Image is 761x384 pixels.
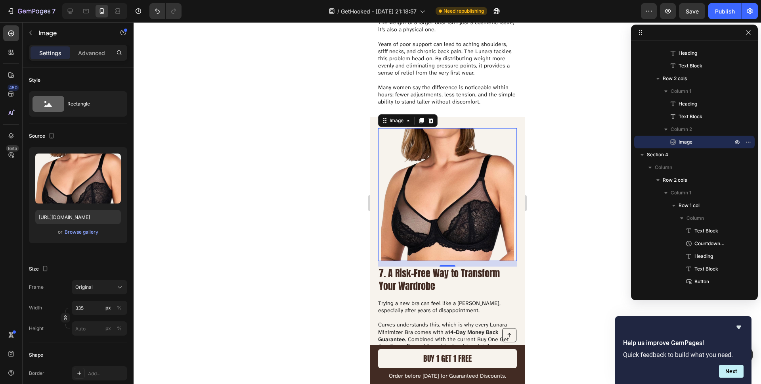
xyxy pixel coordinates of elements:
[67,95,116,113] div: Rectangle
[694,278,709,286] span: Button
[8,306,128,321] strong: 14-Day Money Back Guarantee
[35,154,121,204] img: preview-image
[72,301,127,315] input: px%
[29,351,43,359] div: Shape
[8,244,147,271] h2: 7. A Risk-Free Way to Transform Your Wardrobe
[8,299,146,342] p: Curves understands this, which is why every Lunara Minimizer Bra comes with a . Combined with the...
[38,28,106,38] p: Image
[103,303,113,313] button: %
[29,325,44,332] label: Height
[29,304,42,311] label: Width
[647,151,668,159] span: Section 4
[686,214,704,222] span: Column
[694,252,713,260] span: Heading
[444,8,484,15] span: Need republishing
[52,6,55,16] p: 7
[35,210,121,224] input: https://example.com/image.jpg
[341,7,417,15] span: GetHooked - [DATE] 21:18:57
[694,290,719,298] span: Row 3 cols
[663,176,687,184] span: Row 2 cols
[6,145,19,152] div: Beta
[734,323,744,332] button: Hide survey
[679,3,705,19] button: Save
[149,3,182,19] div: Undo/Redo
[88,370,125,377] div: Add...
[64,228,99,236] button: Browse gallery
[623,338,744,348] h2: Help us improve GemPages!
[18,95,35,102] div: Image
[655,163,672,171] span: Column
[105,325,111,332] div: px
[679,113,702,121] span: Text Block
[117,304,122,311] div: %
[663,75,687,83] span: Row 2 cols
[103,324,113,333] button: %
[29,264,50,275] div: Size
[117,325,122,332] div: %
[29,77,40,84] div: Style
[694,265,718,273] span: Text Block
[58,227,63,237] span: or
[29,284,44,291] label: Frame
[11,106,144,239] img: gempages_432750572815254551-53b8afdc-5335-4f63-bc0e-4776785f325e.webp
[686,8,699,15] span: Save
[29,370,44,377] div: Border
[115,324,124,333] button: px
[72,280,127,294] button: Original
[8,18,146,54] p: Years of poor support can lead to aching shoulders, stiff necks, and chronic back pain. The Lunar...
[115,303,124,313] button: px
[679,49,697,57] span: Heading
[671,189,691,197] span: Column 1
[65,228,98,236] div: Browse gallery
[39,49,61,57] p: Settings
[3,3,59,19] button: 7
[623,323,744,378] div: Help us improve GemPages!
[8,277,146,292] p: Trying a new bra can feel like a [PERSON_NAME], especially after years of disappointment.
[719,365,744,378] button: Next question
[694,240,725,248] span: Countdown Timer
[75,284,93,291] span: Original
[694,227,718,235] span: Text Block
[370,22,525,384] iframe: Design area
[679,138,692,146] span: Image
[337,7,339,15] span: /
[29,131,56,142] div: Source
[679,100,697,108] span: Heading
[679,202,700,209] span: Row 1 col
[715,7,735,15] div: Publish
[671,87,691,95] span: Column 1
[78,49,105,57] p: Advanced
[8,61,146,83] p: Many women say the difference is noticeable within hours: fewer adjustments, less tension, and th...
[8,84,19,91] div: 450
[623,351,744,359] p: Quick feedback to build what you need.
[708,3,742,19] button: Publish
[72,321,127,336] input: px%
[105,304,111,311] div: px
[671,125,692,133] span: Column 2
[679,62,702,70] span: Text Block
